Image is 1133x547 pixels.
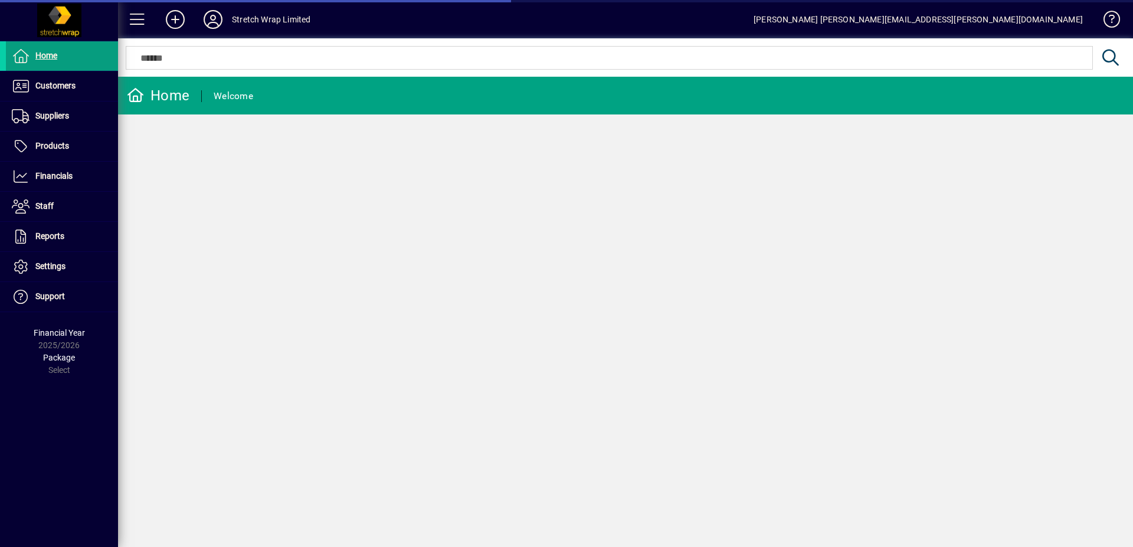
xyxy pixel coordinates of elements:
[35,111,69,120] span: Suppliers
[35,291,65,301] span: Support
[1095,2,1118,41] a: Knowledge Base
[6,132,118,161] a: Products
[35,141,69,150] span: Products
[232,10,311,29] div: Stretch Wrap Limited
[156,9,194,30] button: Add
[35,261,66,271] span: Settings
[35,81,76,90] span: Customers
[6,252,118,281] a: Settings
[214,87,253,106] div: Welcome
[43,353,75,362] span: Package
[35,51,57,60] span: Home
[6,101,118,131] a: Suppliers
[6,192,118,221] a: Staff
[754,10,1083,29] div: [PERSON_NAME] [PERSON_NAME][EMAIL_ADDRESS][PERSON_NAME][DOMAIN_NAME]
[35,201,54,211] span: Staff
[35,231,64,241] span: Reports
[6,222,118,251] a: Reports
[127,86,189,105] div: Home
[6,162,118,191] a: Financials
[6,282,118,312] a: Support
[34,328,85,338] span: Financial Year
[6,71,118,101] a: Customers
[194,9,232,30] button: Profile
[35,171,73,181] span: Financials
